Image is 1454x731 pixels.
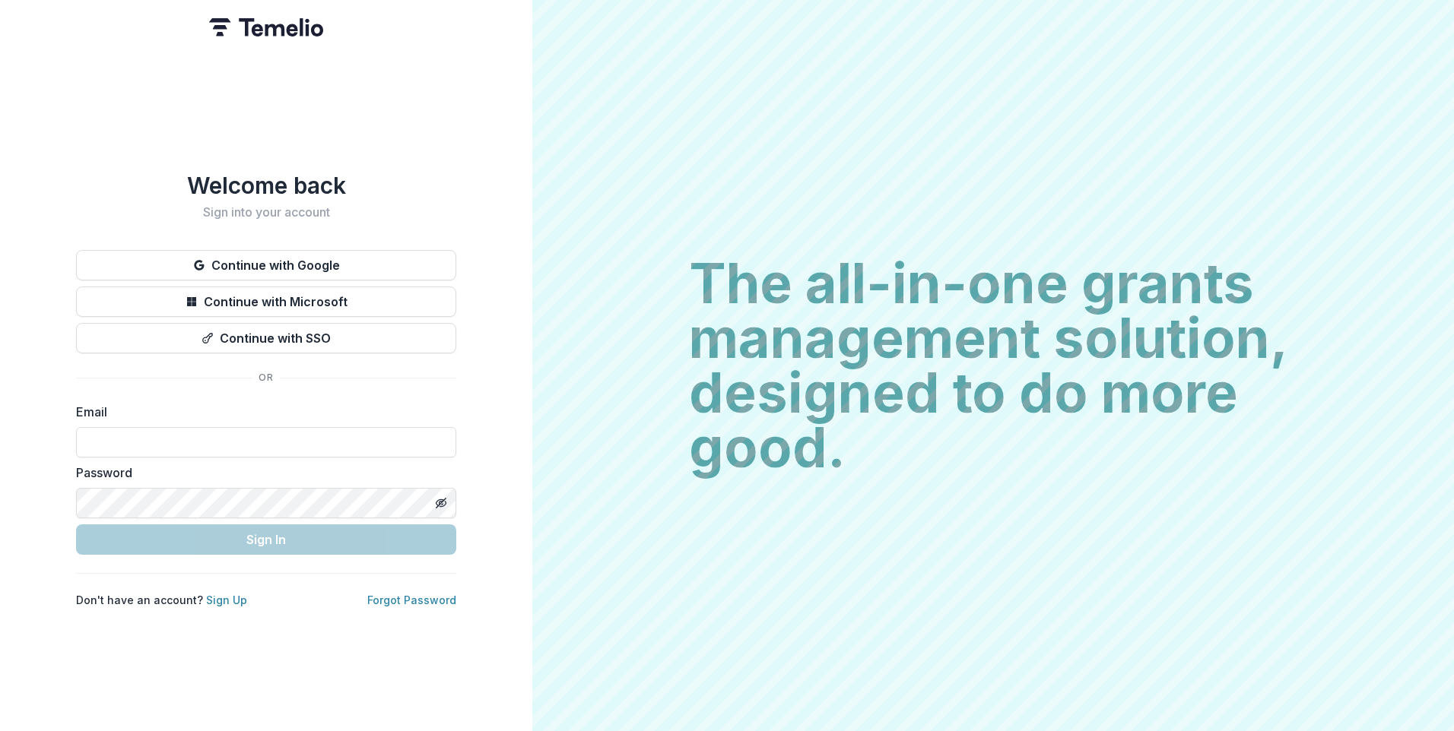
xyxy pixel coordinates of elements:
[76,464,447,482] label: Password
[76,524,456,555] button: Sign In
[209,18,323,36] img: Temelio
[429,491,453,515] button: Toggle password visibility
[76,403,447,421] label: Email
[76,205,456,220] h2: Sign into your account
[76,323,456,353] button: Continue with SSO
[76,172,456,199] h1: Welcome back
[76,592,247,608] p: Don't have an account?
[367,593,456,606] a: Forgot Password
[76,250,456,280] button: Continue with Google
[76,286,456,317] button: Continue with Microsoft
[206,593,247,606] a: Sign Up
